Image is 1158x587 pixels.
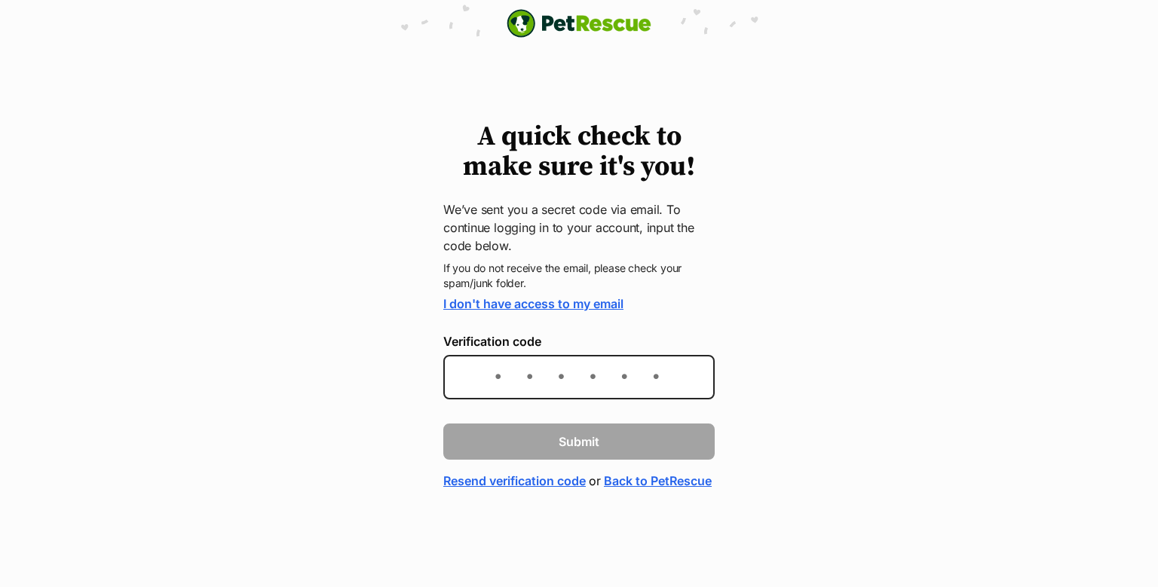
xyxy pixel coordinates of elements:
[443,423,715,460] button: Submit
[559,433,599,451] span: Submit
[604,472,712,490] a: Back to PetRescue
[443,472,586,490] a: Resend verification code
[443,335,715,348] label: Verification code
[443,296,623,311] a: I don't have access to my email
[507,9,651,38] img: logo-e224e6f780fb5917bec1dbf3a21bbac754714ae5b6737aabdf751b685950b380.svg
[443,355,715,399] input: Enter the 6-digit verification code sent to your device
[507,9,651,38] a: PetRescue
[443,122,715,182] h1: A quick check to make sure it's you!
[443,200,715,255] p: We’ve sent you a secret code via email. To continue logging in to your account, input the code be...
[443,261,715,291] p: If you do not receive the email, please check your spam/junk folder.
[589,472,601,490] span: or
